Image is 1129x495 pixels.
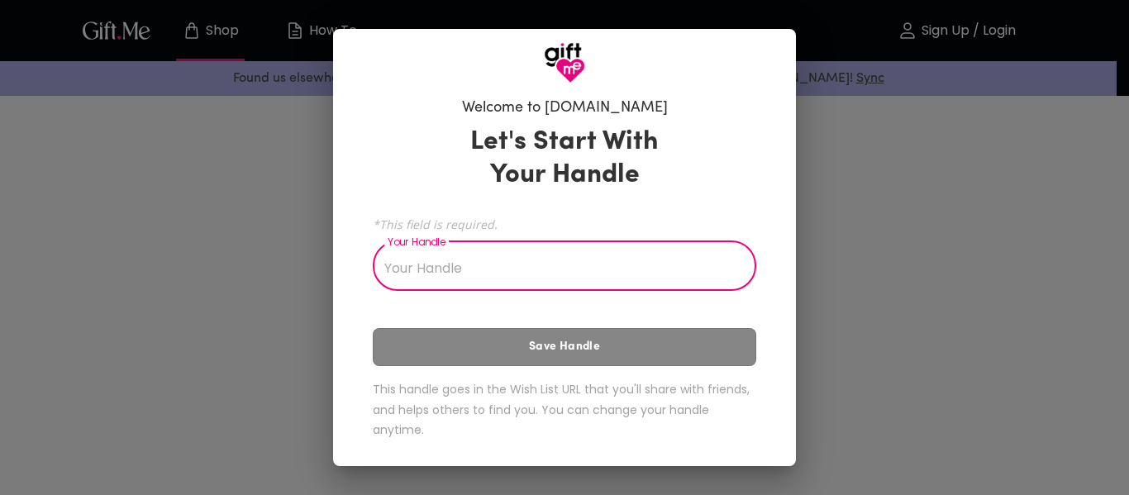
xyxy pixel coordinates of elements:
h3: Let's Start With Your Handle [450,126,679,192]
img: GiftMe Logo [544,42,585,83]
input: Your Handle [373,245,738,291]
h6: Welcome to [DOMAIN_NAME] [462,98,668,118]
h6: This handle goes in the Wish List URL that you'll share with friends, and helps others to find yo... [373,379,756,440]
span: *This field is required. [373,217,756,232]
